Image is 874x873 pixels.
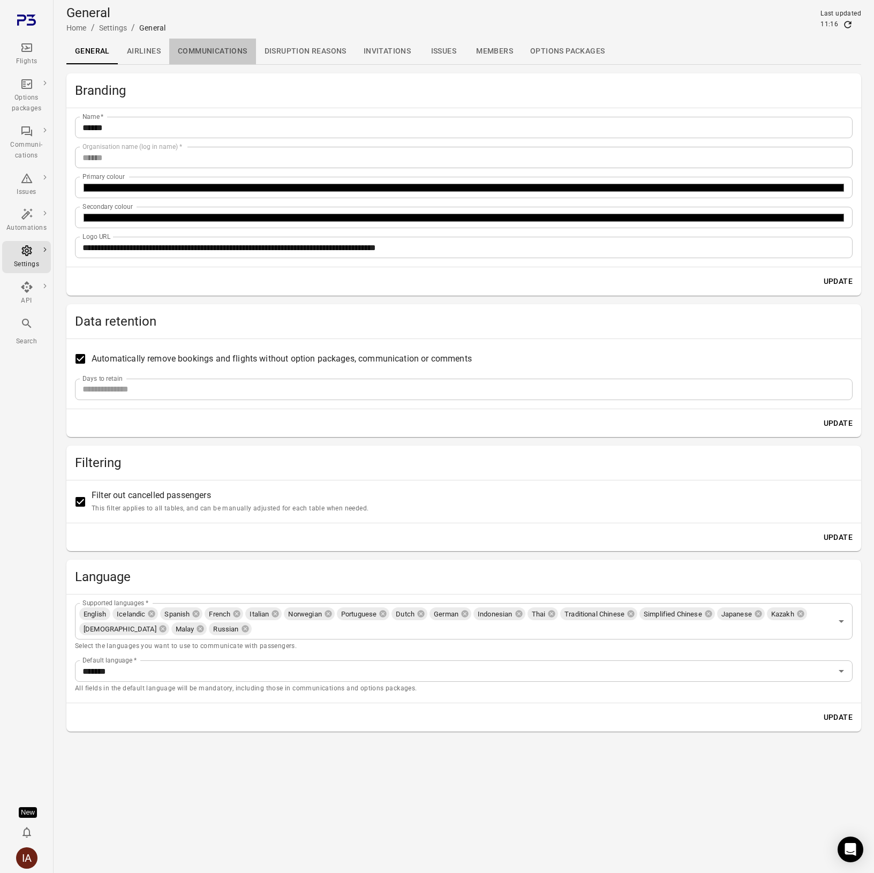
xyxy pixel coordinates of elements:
[6,187,47,198] div: Issues
[82,232,111,241] label: Logo URL
[75,568,853,585] h2: Language
[92,503,368,514] p: This filter applies to all tables, and can be manually adjusted for each table when needed.
[430,609,463,620] span: German
[6,56,47,67] div: Flights
[160,607,202,620] div: Spanish
[66,39,861,64] div: Local navigation
[819,528,857,547] button: Update
[6,140,47,161] div: Communi-cations
[6,93,47,114] div: Options packages
[717,609,756,620] span: Japanese
[79,624,161,635] span: [DEMOGRAPHIC_DATA]
[639,609,706,620] span: Simplified Chinese
[639,607,715,620] div: Simplified Chinese
[112,607,158,620] div: Icelandic
[6,259,47,270] div: Settings
[16,822,37,843] button: Notifications
[2,205,51,237] a: Automations
[82,656,137,665] label: Default language
[468,39,522,64] a: Members
[245,609,273,620] span: Italian
[139,22,165,33] div: General
[2,277,51,310] a: API
[284,607,334,620] div: Norwegian
[820,9,861,19] div: Last updated
[82,172,125,181] label: Primary colour
[355,39,419,64] a: Invitations
[82,374,123,383] label: Days to retain
[337,607,390,620] div: Portuguese
[82,598,148,607] label: Supported languages
[819,708,857,727] button: Update
[838,837,863,862] div: Open Intercom Messenger
[171,622,207,635] div: Malay
[391,609,419,620] span: Dutch
[82,112,104,121] label: Name
[2,38,51,70] a: Flights
[473,609,517,620] span: Indonesian
[82,142,182,151] label: Organisation name (log in name)
[205,607,243,620] div: French
[12,843,42,873] button: Iris avilabs
[66,21,165,34] nav: Breadcrumbs
[92,489,368,514] span: Filter out cancelled passengers
[66,24,87,32] a: Home
[528,607,559,620] div: Thai
[717,607,765,620] div: Japanese
[560,607,637,620] div: Traditional Chinese
[820,19,838,30] div: 11:16
[6,336,47,347] div: Search
[91,21,95,34] li: /
[6,223,47,234] div: Automations
[75,313,853,330] h2: Data retention
[473,607,525,620] div: Indonesian
[767,609,798,620] span: Kazakh
[169,39,256,64] a: Communications
[2,122,51,164] a: Communi-cations
[819,413,857,433] button: Update
[75,82,853,99] h2: Branding
[79,622,169,635] div: [DEMOGRAPHIC_DATA]
[337,609,381,620] span: Portuguese
[19,807,37,818] div: Tooltip anchor
[391,607,427,620] div: Dutch
[16,847,37,869] div: IA
[160,609,194,620] span: Spanish
[284,609,326,620] span: Norwegian
[6,296,47,306] div: API
[75,641,853,652] p: Select the languages you want to use to communicate with passengers.
[2,169,51,201] a: Issues
[209,622,251,635] div: Russian
[205,609,235,620] span: French
[522,39,613,64] a: Options packages
[528,609,550,620] span: Thai
[79,609,110,620] span: English
[2,314,51,350] button: Search
[66,4,165,21] h1: General
[2,241,51,273] a: Settings
[92,352,472,365] span: Automatically remove bookings and flights without option packages, communication or comments
[131,21,135,34] li: /
[171,624,199,635] span: Malay
[66,39,118,64] a: General
[834,664,849,679] button: Open
[842,19,853,30] button: Refresh data
[82,202,133,211] label: Secondary colour
[118,39,169,64] a: Airlines
[767,607,807,620] div: Kazakh
[419,39,468,64] a: Issues
[2,74,51,117] a: Options packages
[75,454,853,471] h2: Filtering
[209,624,243,635] span: Russian
[112,609,149,620] span: Icelandic
[245,607,282,620] div: Italian
[430,607,471,620] div: German
[834,614,849,629] button: Open
[75,683,853,694] p: All fields in the default language will be mandatory, including those in communications and optio...
[256,39,355,64] a: Disruption reasons
[819,272,857,291] button: Update
[99,24,127,32] a: Settings
[560,609,629,620] span: Traditional Chinese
